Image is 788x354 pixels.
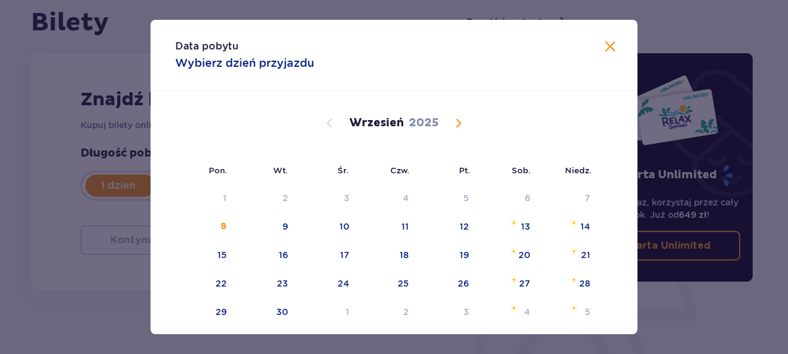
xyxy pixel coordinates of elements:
[519,249,530,261] div: 20
[349,116,404,131] p: Wrzesień
[521,220,530,233] div: 13
[235,185,297,212] td: Not available. wtorek, 2 września 2025
[565,165,592,175] small: Niedz.
[209,165,227,175] small: Pon.
[460,249,469,261] div: 19
[390,165,409,175] small: Czw.
[338,277,349,290] div: 24
[478,242,539,269] td: sobota, 20 września 2025
[458,277,469,290] div: 26
[297,242,358,269] td: środa, 17 września 2025
[358,185,418,212] td: Not available. czwartek, 4 września 2025
[297,270,358,298] td: środa, 24 września 2025
[216,277,227,290] div: 22
[277,277,288,290] div: 23
[418,185,478,212] td: Not available. piątek, 5 września 2025
[279,249,288,261] div: 16
[418,270,478,298] td: piątek, 26 września 2025
[297,214,358,241] td: środa, 10 września 2025
[539,270,599,298] td: niedziela, 28 września 2025
[460,220,469,233] div: 12
[217,249,227,261] div: 15
[340,249,349,261] div: 17
[358,270,418,298] td: czwartek, 25 września 2025
[539,242,599,269] td: niedziela, 21 września 2025
[478,185,539,212] td: Not available. sobota, 6 września 2025
[400,249,409,261] div: 18
[409,116,439,131] p: 2025
[339,220,349,233] div: 10
[221,220,227,233] div: 8
[175,56,314,71] p: Wybierz dzień przyjazdu
[418,214,478,241] td: piątek, 12 września 2025
[519,277,530,290] div: 27
[151,91,637,347] div: Calendar
[478,214,539,241] td: sobota, 13 września 2025
[358,242,418,269] td: czwartek, 18 września 2025
[175,242,235,269] td: poniedziałek, 15 września 2025
[273,165,288,175] small: Wt.
[223,192,227,204] div: 1
[175,270,235,298] td: poniedziałek, 22 września 2025
[418,242,478,269] td: piątek, 19 września 2025
[478,270,539,298] td: sobota, 27 września 2025
[358,214,418,241] td: czwartek, 11 września 2025
[512,165,531,175] small: Sob.
[235,242,297,269] td: wtorek, 16 września 2025
[297,185,358,212] td: Not available. środa, 3 września 2025
[398,277,409,290] div: 25
[235,214,297,241] td: wtorek, 9 września 2025
[539,214,599,241] td: niedziela, 14 września 2025
[463,192,469,204] div: 5
[282,220,288,233] div: 9
[175,185,235,212] td: Not available. poniedziałek, 1 września 2025
[403,192,409,204] div: 4
[401,220,409,233] div: 11
[282,192,288,204] div: 2
[175,214,235,241] td: poniedziałek, 8 września 2025
[338,165,349,175] small: Śr.
[344,192,349,204] div: 3
[525,192,530,204] div: 6
[539,185,599,212] td: Not available. niedziela, 7 września 2025
[235,270,297,298] td: wtorek, 23 września 2025
[459,165,470,175] small: Pt.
